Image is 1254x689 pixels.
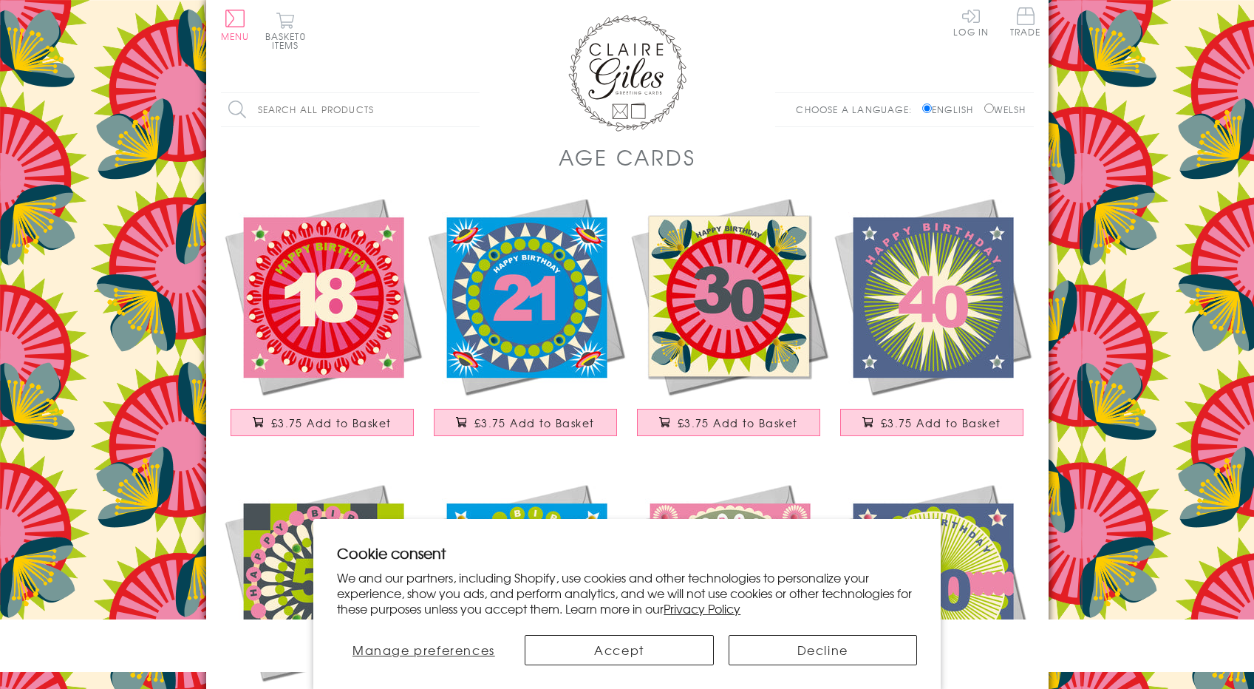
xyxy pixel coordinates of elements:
[796,103,919,116] p: Choose a language:
[678,415,798,430] span: £3.75 Add to Basket
[664,600,740,617] a: Privacy Policy
[231,409,414,436] button: £3.75 Add to Basket
[568,15,686,132] img: Claire Giles Greetings Cards
[831,481,1034,684] img: Birthday Card, Age 80 - Wheel, Happy 80th Birthday, Embellished with pompoms
[465,93,480,126] input: Search
[1010,7,1041,39] a: Trade
[221,93,480,126] input: Search all products
[221,30,250,43] span: Menu
[221,194,424,451] a: Birthday Card, Age 18 - Pink Circle, Happy 18th Birthday, Embellished with pompoms £3.75 Add to B...
[265,12,306,50] button: Basket0 items
[337,543,917,563] h2: Cookie consent
[831,194,1034,451] a: Birthday Card, Age 40 - Starburst, Happy 40th Birthday, Embellished with pompoms £3.75 Add to Basket
[627,194,831,398] img: Birthday Card, Age 30 - Flowers, Happy 30th Birthday, Embellished with pompoms
[881,415,1001,430] span: £3.75 Add to Basket
[352,641,495,659] span: Manage preferences
[221,10,250,41] button: Menu
[272,30,306,52] span: 0 items
[637,409,820,436] button: £3.75 Add to Basket
[337,635,510,665] button: Manage preferences
[922,103,981,116] label: English
[424,194,627,398] img: Birthday Card, Age 21 - Blue Circle, Happy 21st Birthday, Embellished with pompoms
[831,194,1034,398] img: Birthday Card, Age 40 - Starburst, Happy 40th Birthday, Embellished with pompoms
[337,570,917,616] p: We and our partners, including Shopify, use cookies and other technologies to personalize your ex...
[424,481,627,684] img: Birthday Card, Age 60 - Sunshine, Happy 60th Birthday, Embellished with pompoms
[221,481,424,684] img: Birthday Card, Age 50 - Chequers, Happy 50th Birthday, Embellished with pompoms
[840,409,1023,436] button: £3.75 Add to Basket
[434,409,617,436] button: £3.75 Add to Basket
[474,415,595,430] span: £3.75 Add to Basket
[984,103,1026,116] label: Welsh
[984,103,994,113] input: Welsh
[627,481,831,684] img: Birthday Card, Age 70 - Flower Power, Happy 70th Birthday, Embellished with pompoms
[221,194,424,398] img: Birthday Card, Age 18 - Pink Circle, Happy 18th Birthday, Embellished with pompoms
[559,142,696,172] h1: Age Cards
[424,194,627,451] a: Birthday Card, Age 21 - Blue Circle, Happy 21st Birthday, Embellished with pompoms £3.75 Add to B...
[729,635,917,665] button: Decline
[271,415,392,430] span: £3.75 Add to Basket
[922,103,932,113] input: English
[525,635,713,665] button: Accept
[1010,7,1041,36] span: Trade
[953,7,989,36] a: Log In
[627,194,831,451] a: Birthday Card, Age 30 - Flowers, Happy 30th Birthday, Embellished with pompoms £3.75 Add to Basket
